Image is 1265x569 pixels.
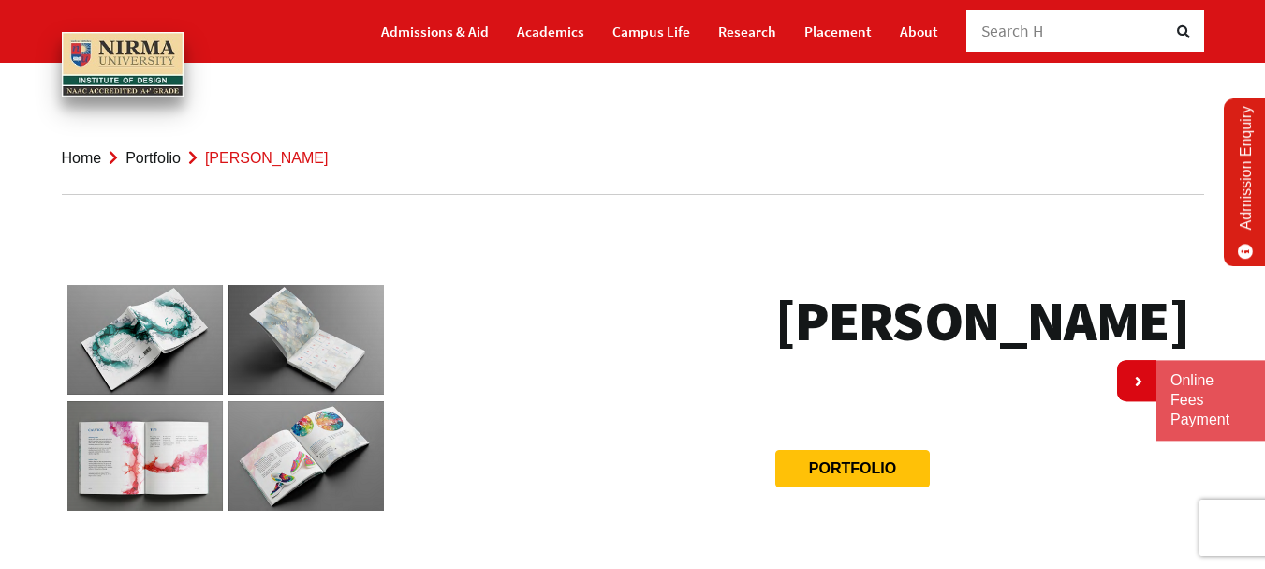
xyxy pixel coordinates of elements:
a: Online Fees Payment [1170,371,1251,429]
img: Portfolio [67,285,384,511]
span: Search H [981,21,1044,41]
span: [PERSON_NAME] [205,150,329,166]
nav: breadcrumb [62,122,1204,195]
a: Academics [517,15,584,48]
a: Portfolio [809,460,896,476]
a: Admissions & Aid [381,15,489,48]
a: Home [62,150,102,166]
h3: [PERSON_NAME] [775,285,1189,356]
a: Research [718,15,776,48]
a: Campus Life [612,15,690,48]
a: Portfolio [125,150,181,166]
a: About [900,15,938,48]
img: main_logo [62,32,184,97]
a: Placement [804,15,872,48]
